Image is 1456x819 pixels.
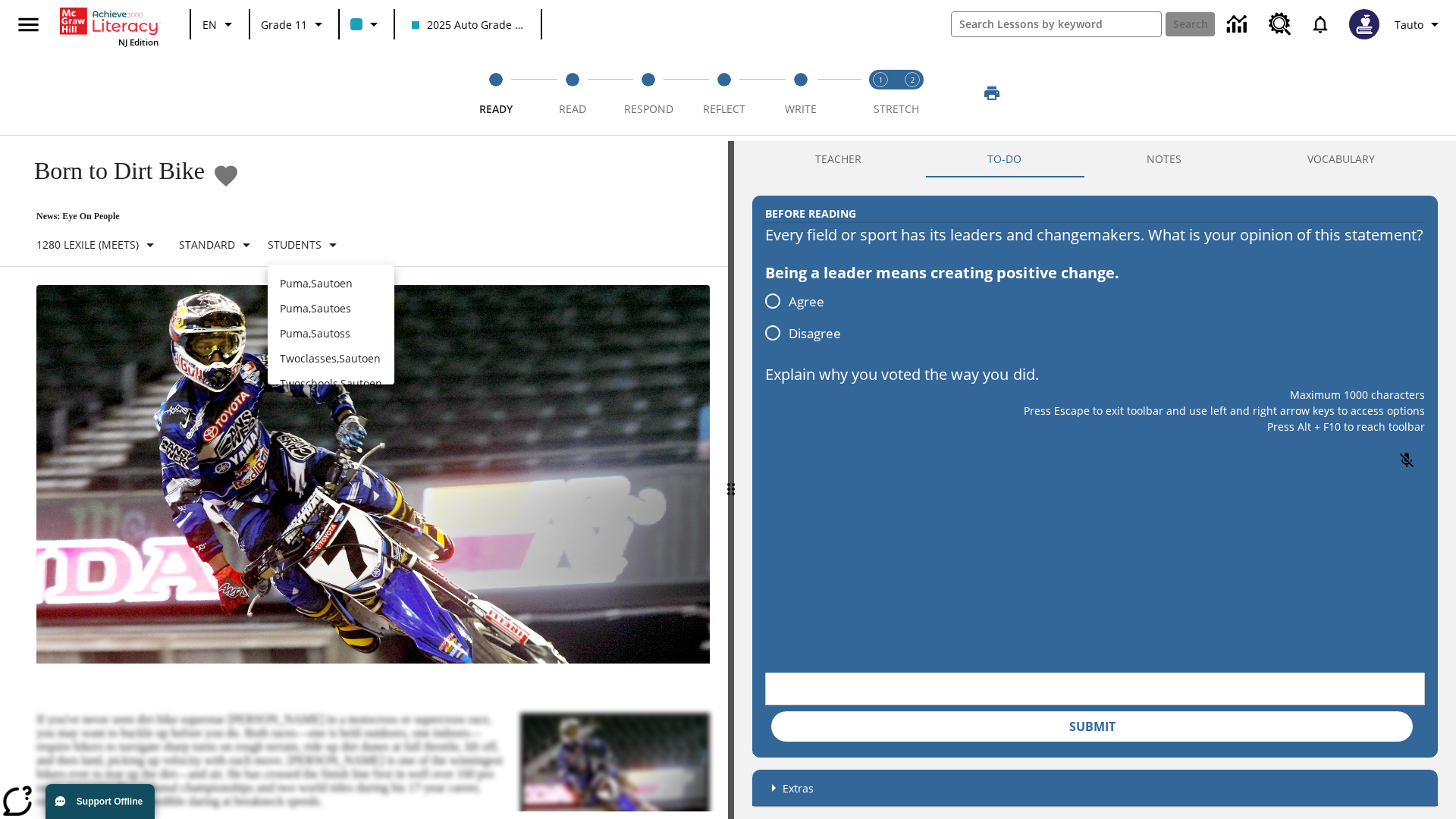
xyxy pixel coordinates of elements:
[6,12,221,26] body: Explain why you voted the way you did. Maximum 1000 characters Press Alt + F10 to reach toolbar P...
[280,350,382,366] p: Twoclasses , Sautoen
[280,300,382,316] p: Puma , Sautoes
[280,375,382,391] p: Twoschools , Sautoen
[280,275,382,291] p: Puma , Sautoen
[280,325,382,341] p: Puma , Sautoss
